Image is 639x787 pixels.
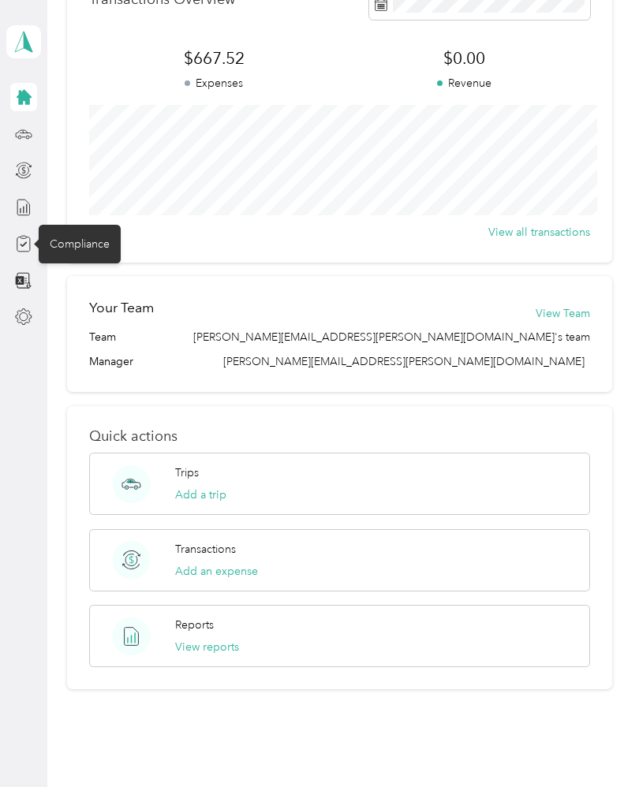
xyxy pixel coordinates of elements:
span: [PERSON_NAME][EMAIL_ADDRESS][PERSON_NAME][DOMAIN_NAME]'s team [193,329,590,345]
h2: Your Team [89,298,154,318]
button: Add an expense [175,563,258,580]
p: Expenses [89,75,339,91]
span: $667.52 [89,47,339,69]
span: $0.00 [339,47,589,69]
p: Quick actions [89,428,590,445]
button: View reports [175,639,239,655]
p: Trips [175,464,199,481]
span: Team [89,329,116,345]
div: Compliance [39,225,121,263]
span: [PERSON_NAME][EMAIL_ADDRESS][PERSON_NAME][DOMAIN_NAME] [223,355,585,368]
p: Transactions [175,541,236,558]
button: Add a trip [175,487,226,503]
p: Revenue [339,75,589,91]
iframe: Everlance-gr Chat Button Frame [551,699,639,787]
button: View Team [536,305,590,322]
span: Manager [89,353,133,370]
button: View all transactions [488,224,590,241]
p: Reports [175,617,214,633]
